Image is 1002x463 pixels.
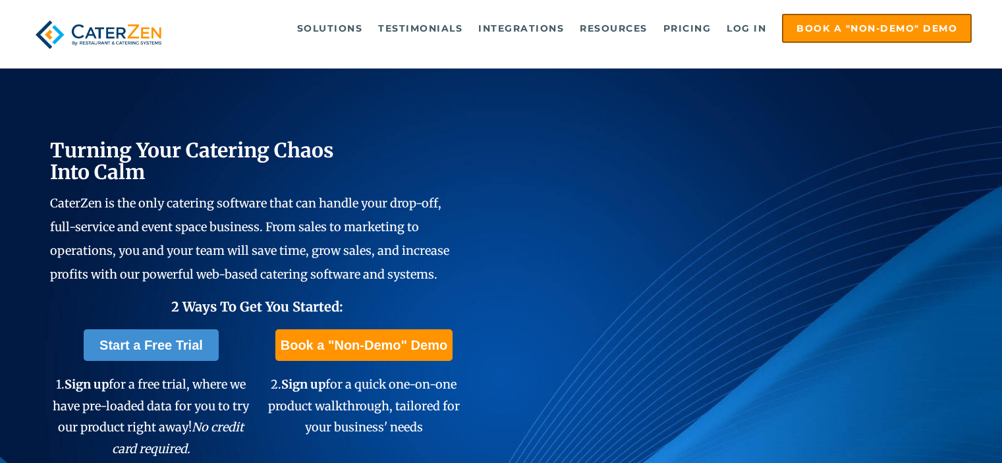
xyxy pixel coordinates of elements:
[191,14,972,43] div: Navigation Menu
[472,15,571,41] a: Integrations
[171,298,343,315] span: 2 Ways To Get You Started:
[291,15,370,41] a: Solutions
[112,420,244,456] em: No credit card required.
[657,15,718,41] a: Pricing
[50,138,334,184] span: Turning Your Catering Chaos Into Calm
[30,14,167,55] img: caterzen
[84,329,219,361] a: Start a Free Trial
[275,329,453,361] a: Book a "Non-Demo" Demo
[573,15,654,41] a: Resources
[65,377,109,392] span: Sign up
[53,377,249,456] span: 1. for a free trial, where we have pre-loaded data for you to try our product right away!
[720,15,773,41] a: Log in
[281,377,325,392] span: Sign up
[50,196,449,282] span: CaterZen is the only catering software that can handle your drop-off, full-service and event spac...
[782,14,972,43] a: Book a "Non-Demo" Demo
[372,15,469,41] a: Testimonials
[268,377,460,435] span: 2. for a quick one-on-one product walkthrough, tailored for your business' needs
